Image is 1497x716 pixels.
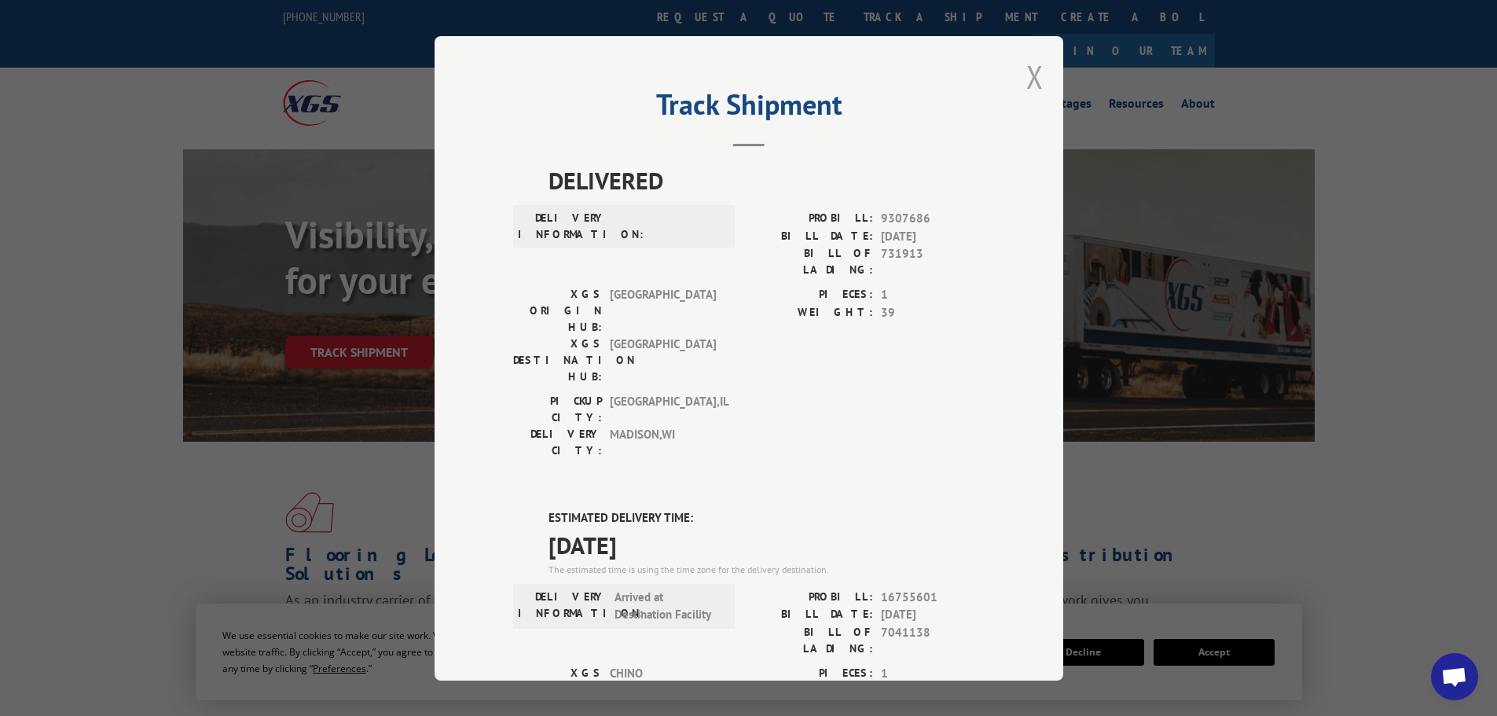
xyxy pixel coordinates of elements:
span: [GEOGRAPHIC_DATA] [610,336,716,385]
span: 39 [881,303,985,321]
span: 1 [881,664,985,682]
label: PROBILL: [749,588,873,606]
label: ESTIMATED DELIVERY TIME: [549,509,985,527]
span: [DATE] [881,606,985,624]
div: The estimated time is using the time zone for the delivery destination. [549,562,985,576]
label: XGS ORIGIN HUB: [513,286,602,336]
label: WEIGHT: [749,303,873,321]
label: DELIVERY CITY: [513,426,602,459]
button: Close modal [1026,56,1044,97]
label: BILL OF LADING: [749,623,873,656]
span: [DATE] [881,227,985,245]
span: DELIVERED [549,163,985,198]
span: MADISON , WI [610,426,716,459]
div: Open chat [1431,653,1478,700]
h2: Track Shipment [513,94,985,123]
label: PROBILL: [749,210,873,228]
label: BILL DATE: [749,227,873,245]
label: PIECES: [749,286,873,304]
label: DELIVERY INFORMATION: [518,210,607,243]
span: [DATE] [549,527,985,562]
span: Arrived at Destination Facility [615,588,721,623]
span: 731913 [881,245,985,278]
label: BILL OF LADING: [749,245,873,278]
span: [GEOGRAPHIC_DATA] , IL [610,393,716,426]
span: 9307686 [881,210,985,228]
label: BILL DATE: [749,606,873,624]
label: XGS ORIGIN HUB: [513,664,602,714]
span: 7041138 [881,623,985,656]
span: [GEOGRAPHIC_DATA] [610,286,716,336]
label: XGS DESTINATION HUB: [513,336,602,385]
label: DELIVERY INFORMATION: [518,588,607,623]
label: PIECES: [749,664,873,682]
span: 16755601 [881,588,985,606]
span: 1 [881,286,985,304]
label: PICKUP CITY: [513,393,602,426]
span: CHINO [610,664,716,714]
